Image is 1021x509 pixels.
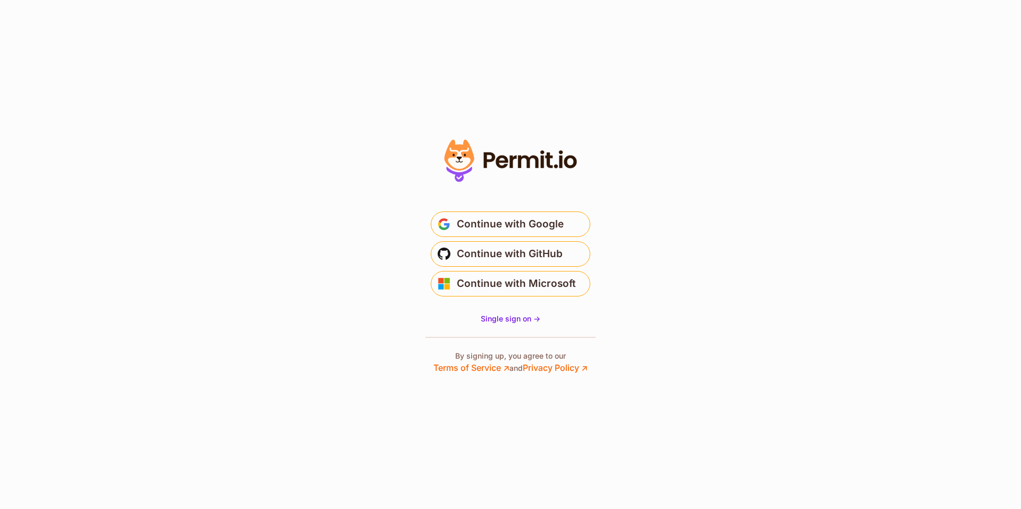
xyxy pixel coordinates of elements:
p: By signing up, you agree to our and [433,351,588,374]
button: Continue with Google [431,211,590,237]
button: Continue with Microsoft [431,271,590,296]
button: Continue with GitHub [431,241,590,267]
span: Continue with GitHub [457,245,563,262]
span: Single sign on -> [481,314,540,323]
a: Terms of Service ↗ [433,362,509,373]
a: Single sign on -> [481,313,540,324]
span: Continue with Microsoft [457,275,576,292]
span: Continue with Google [457,216,564,233]
a: Privacy Policy ↗ [523,362,588,373]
